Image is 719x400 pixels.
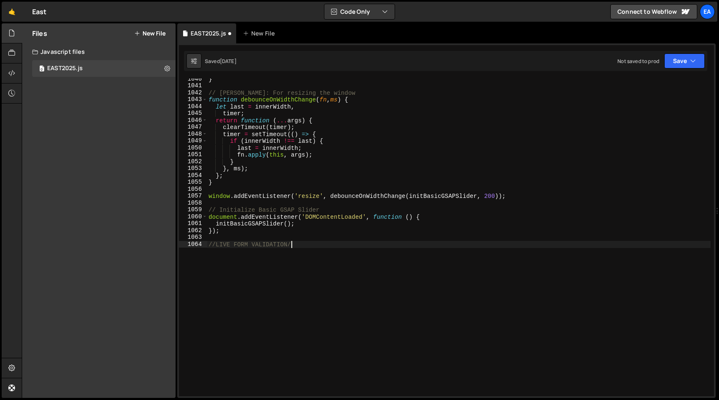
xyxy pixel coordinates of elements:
div: 1056 [179,186,207,193]
div: 1043 [179,96,207,103]
div: 1060 [179,213,207,220]
div: 1053 [179,165,207,172]
div: 1061 [179,220,207,227]
div: 1063 [179,234,207,241]
div: 1052 [179,158,207,165]
div: 1047 [179,124,207,131]
div: 1044 [179,103,207,110]
div: Saved [205,58,237,65]
a: 🤙 [2,2,22,22]
h2: Files [32,29,47,38]
div: 1049 [179,137,207,144]
div: 1040 [179,76,207,83]
div: 1058 [179,200,207,207]
div: 1064 [179,241,207,248]
div: New File [243,29,278,38]
div: East [32,7,47,17]
div: 1041 [179,82,207,89]
div: Not saved to prod [617,58,659,65]
button: New File [134,30,166,37]
div: 1045 [179,110,207,117]
button: Save [664,53,705,68]
div: 16599/45142.js [32,60,176,77]
div: 1051 [179,151,207,158]
div: 1054 [179,172,207,179]
div: 1057 [179,192,207,200]
div: 1042 [179,89,207,96]
div: 1050 [179,144,207,152]
div: EAST2025.js [47,65,83,72]
div: 1046 [179,117,207,124]
span: 0 [39,66,44,73]
button: Code Only [324,4,395,19]
a: Ea [700,4,715,19]
div: 1059 [179,206,207,213]
div: Javascript files [22,43,176,60]
div: [DATE] [220,58,237,65]
div: 1048 [179,131,207,138]
div: 1062 [179,227,207,234]
div: 1055 [179,179,207,186]
a: Connect to Webflow [610,4,697,19]
div: EAST2025.js [191,29,226,38]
